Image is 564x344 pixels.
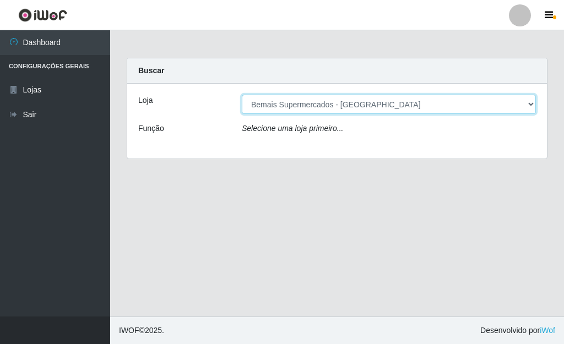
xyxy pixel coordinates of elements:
span: © 2025 . [119,325,164,336]
span: IWOF [119,326,139,335]
label: Loja [138,95,153,106]
label: Função [138,123,164,134]
strong: Buscar [138,66,164,75]
i: Selecione uma loja primeiro... [242,124,343,133]
a: iWof [540,326,555,335]
span: Desenvolvido por [480,325,555,336]
img: CoreUI Logo [18,8,67,22]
